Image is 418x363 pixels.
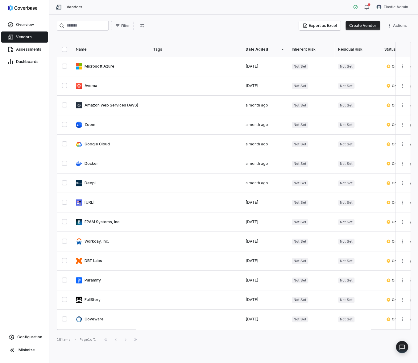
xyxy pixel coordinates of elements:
[246,161,268,166] span: a month ago
[397,237,407,246] button: More actions
[338,64,354,69] span: Not Set
[397,81,407,90] button: More actions
[386,103,412,108] span: Onboarding
[386,239,412,244] span: Onboarding
[338,258,354,264] span: Not Set
[76,47,146,52] div: Name
[338,200,354,206] span: Not Set
[246,297,259,302] span: [DATE]
[346,21,380,30] button: Create Vendor
[246,219,259,224] span: [DATE]
[386,219,412,224] span: Onboarding
[338,277,354,283] span: Not Set
[385,21,411,30] button: More actions
[17,335,42,340] span: Configuration
[1,56,48,67] a: Dashboards
[292,297,308,303] span: Not Set
[19,348,35,353] span: Minimize
[338,122,354,128] span: Not Set
[16,47,41,52] span: Assessments
[397,276,407,285] button: More actions
[386,258,412,263] span: Onboarding
[57,337,71,342] div: 18 items
[386,161,412,166] span: Onboarding
[246,103,268,107] span: a month ago
[338,219,354,225] span: Not Set
[246,278,259,282] span: [DATE]
[292,102,308,108] span: Not Set
[246,200,259,205] span: [DATE]
[338,239,354,244] span: Not Set
[246,142,268,146] span: a month ago
[8,5,37,11] img: logo-D7KZi-bG.svg
[384,5,408,10] span: Elastic Admin
[2,332,47,343] a: Configuration
[292,83,308,89] span: Not Set
[74,337,76,342] div: •
[386,142,412,147] span: Onboarding
[397,62,407,71] button: More actions
[397,178,407,188] button: More actions
[246,181,268,185] span: a month ago
[16,35,32,40] span: Vendors
[397,256,407,265] button: More actions
[80,337,96,342] div: Page 1 of 1
[292,200,308,206] span: Not Set
[397,159,407,168] button: More actions
[111,21,134,30] button: Filter
[386,83,412,88] span: Onboarding
[338,316,354,322] span: Not Set
[292,161,308,167] span: Not Set
[246,83,259,88] span: [DATE]
[338,47,377,52] div: Residual Risk
[338,141,354,147] span: Not Set
[292,219,308,225] span: Not Set
[246,122,268,127] span: a month ago
[246,47,284,52] div: Date Added
[292,316,308,322] span: Not Set
[292,122,308,128] span: Not Set
[386,317,412,322] span: Onboarding
[338,180,354,186] span: Not Set
[338,161,354,167] span: Not Set
[292,180,308,186] span: Not Set
[2,344,47,356] button: Minimize
[153,47,238,52] div: Tags
[1,31,48,43] a: Vendors
[292,239,308,244] span: Not Set
[299,21,341,30] button: Export as Excel
[338,83,354,89] span: Not Set
[16,59,39,64] span: Dashboards
[338,102,354,108] span: Not Set
[292,141,308,147] span: Not Set
[246,64,259,69] span: [DATE]
[386,297,412,302] span: Onboarding
[386,122,412,127] span: Onboarding
[397,295,407,304] button: More actions
[397,140,407,149] button: More actions
[67,5,82,10] span: Vendors
[1,19,48,30] a: Overview
[1,44,48,55] a: Assessments
[246,239,259,244] span: [DATE]
[397,315,407,324] button: More actions
[386,200,412,205] span: Onboarding
[246,258,259,263] span: [DATE]
[397,217,407,227] button: More actions
[338,297,354,303] span: Not Set
[386,181,412,186] span: Onboarding
[397,120,407,129] button: More actions
[16,22,34,27] span: Overview
[292,47,331,52] div: Inherent Risk
[292,64,308,69] span: Not Set
[292,277,308,283] span: Not Set
[397,198,407,207] button: More actions
[373,2,412,12] button: Elastic Admin avatarElastic Admin
[376,5,381,10] img: Elastic Admin avatar
[386,278,412,283] span: Onboarding
[386,64,412,69] span: Onboarding
[397,101,407,110] button: More actions
[121,23,130,28] span: Filter
[246,317,259,321] span: [DATE]
[292,258,308,264] span: Not Set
